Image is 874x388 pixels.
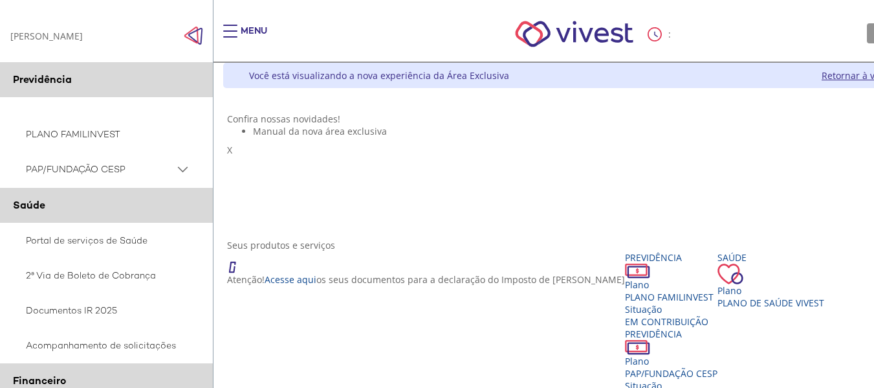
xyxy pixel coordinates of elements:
div: [PERSON_NAME] [10,30,83,42]
img: ico_coracao.png [717,264,743,284]
span: Saúde [13,198,45,212]
div: Menu [241,25,267,51]
div: Você está visualizando a nova experiência da Área Exclusiva [249,69,509,82]
p: Atenção! os seus documentos para a declaração do Imposto de [PERSON_NAME] [227,273,625,286]
div: : [648,27,673,41]
img: ico_dinheiro.png [625,340,650,355]
div: Previdência [625,251,717,264]
span: X [227,144,232,156]
div: Saúde [717,251,824,264]
a: Acesse aqui [265,273,316,286]
span: EM CONTRIBUIÇÃO [625,315,708,328]
div: Plano [717,284,824,297]
span: Previdência [13,73,72,86]
img: ico_atencao.png [227,251,249,273]
span: PAP/FUNDAÇÃO CESP [26,161,175,177]
div: Plano [625,355,717,367]
img: Vivest [501,6,648,62]
a: Previdência PlanoPLANO FAMILINVEST SituaçãoEM CONTRIBUIÇÃO [625,251,717,328]
img: Fechar menu [184,26,203,45]
div: Previdência [625,328,717,340]
a: Saúde PlanoPlano de Saúde VIVEST [717,251,824,309]
span: PLANO FAMILINVEST [625,291,714,303]
div: Plano [625,279,717,291]
div: Situação [625,303,717,315]
span: Plano de Saúde VIVEST [717,297,824,309]
span: Manual da nova área exclusiva [253,125,387,137]
img: ico_dinheiro.png [625,264,650,279]
span: PAP/FUNDAÇÃO CESP [625,367,717,380]
span: Click to close side navigation. [184,26,203,45]
span: Financeiro [13,374,66,387]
